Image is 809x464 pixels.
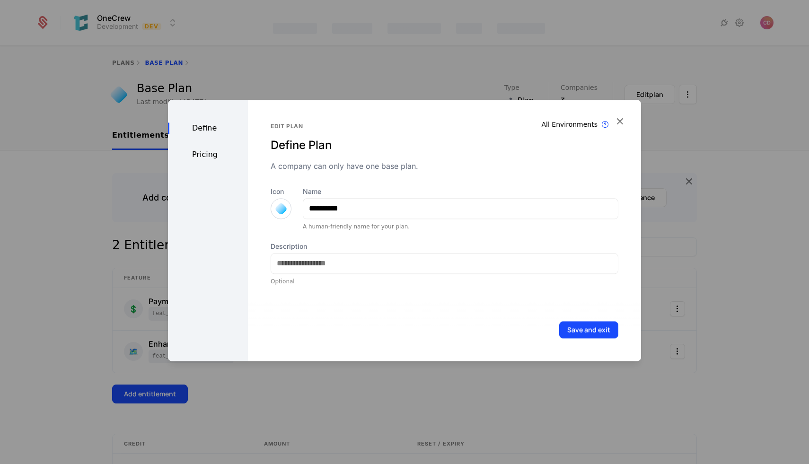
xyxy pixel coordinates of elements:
[542,120,598,129] div: All Environments
[303,223,618,230] div: A human-friendly name for your plan.
[303,187,618,196] label: Name
[271,187,291,196] label: Icon
[271,123,618,130] div: Edit plan
[271,242,618,251] label: Description
[271,138,618,153] div: Define Plan
[271,160,618,172] div: A company can only have one base plan.
[559,321,618,338] button: Save and exit
[168,123,248,134] div: Define
[168,149,248,160] div: Pricing
[271,278,618,285] div: Optional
